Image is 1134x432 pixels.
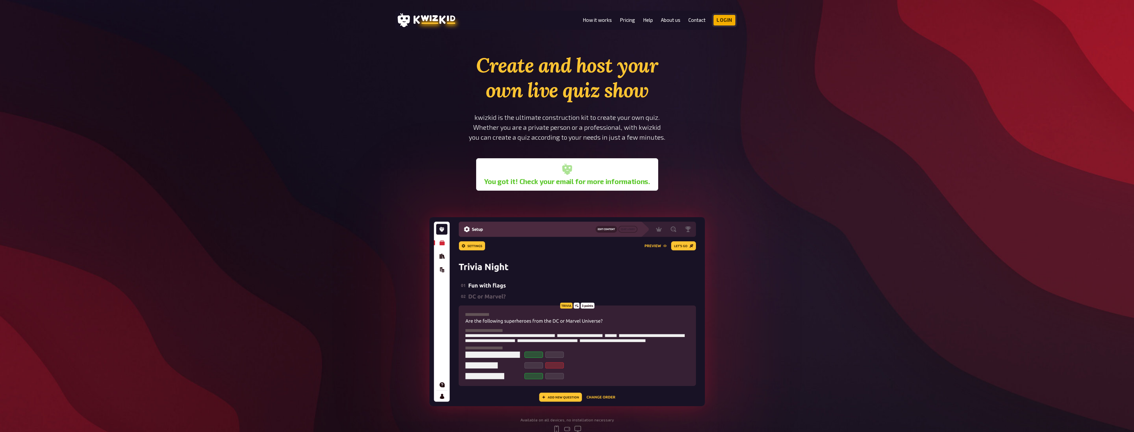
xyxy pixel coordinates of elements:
[714,15,735,25] a: Login
[688,17,706,23] a: Contact
[661,17,680,23] a: About us
[455,53,679,103] h1: Create and host your own live quiz show
[520,418,614,422] div: Available on all devices, no installation necessary
[620,17,635,23] a: Pricing
[484,177,650,185] b: You got it! Check your email for more informations.
[583,17,612,23] a: How it works
[643,17,653,23] a: Help
[429,217,705,406] img: kwizkid
[455,113,679,142] p: kwizkid is the ultimate construction kit to create your own quiz. Whether you are a private perso...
